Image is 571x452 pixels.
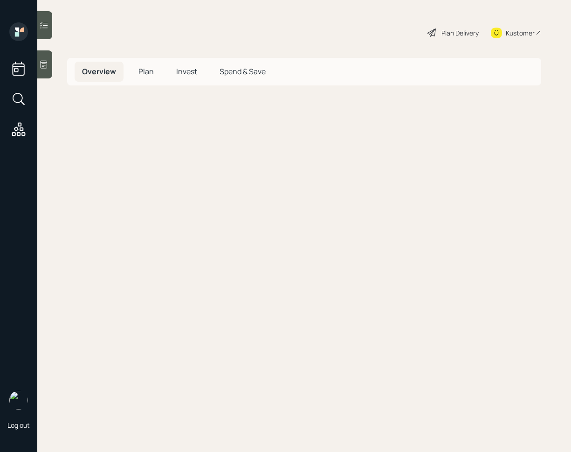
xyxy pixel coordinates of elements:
[7,421,30,430] div: Log out
[441,28,479,38] div: Plan Delivery
[82,66,116,77] span: Overview
[176,66,197,77] span: Invest
[220,66,266,77] span: Spend & Save
[9,391,28,410] img: retirable_logo.png
[506,28,535,38] div: Kustomer
[138,66,154,77] span: Plan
